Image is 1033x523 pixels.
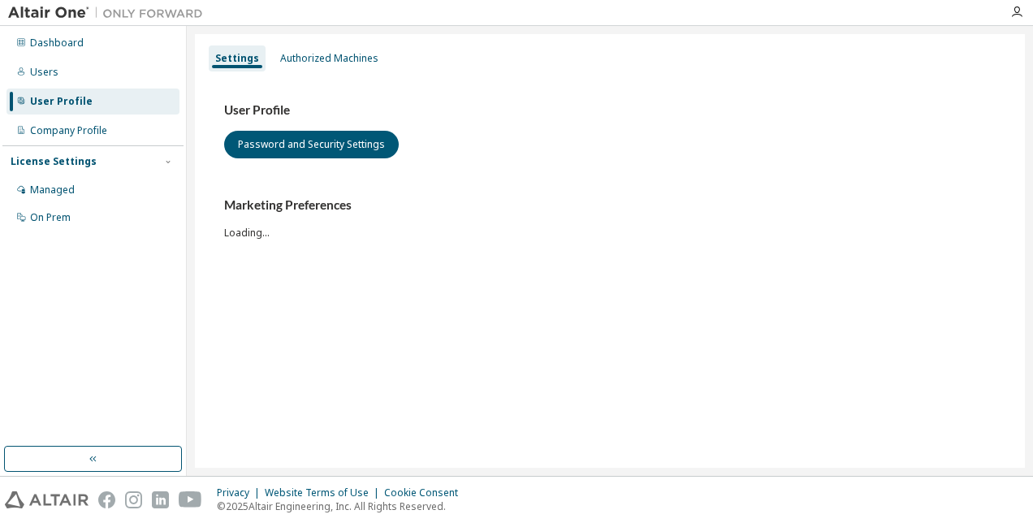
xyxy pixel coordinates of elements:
[11,155,97,168] div: License Settings
[224,197,996,239] div: Loading...
[8,5,211,21] img: Altair One
[30,184,75,197] div: Managed
[30,124,107,137] div: Company Profile
[179,491,202,508] img: youtube.svg
[30,95,93,108] div: User Profile
[224,102,996,119] h3: User Profile
[30,211,71,224] div: On Prem
[217,486,265,499] div: Privacy
[125,491,142,508] img: instagram.svg
[152,491,169,508] img: linkedin.svg
[224,197,996,214] h3: Marketing Preferences
[280,52,378,65] div: Authorized Machines
[224,131,399,158] button: Password and Security Settings
[98,491,115,508] img: facebook.svg
[265,486,384,499] div: Website Terms of Use
[215,52,259,65] div: Settings
[384,486,468,499] div: Cookie Consent
[5,491,89,508] img: altair_logo.svg
[217,499,468,513] p: © 2025 Altair Engineering, Inc. All Rights Reserved.
[30,66,58,79] div: Users
[30,37,84,50] div: Dashboard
